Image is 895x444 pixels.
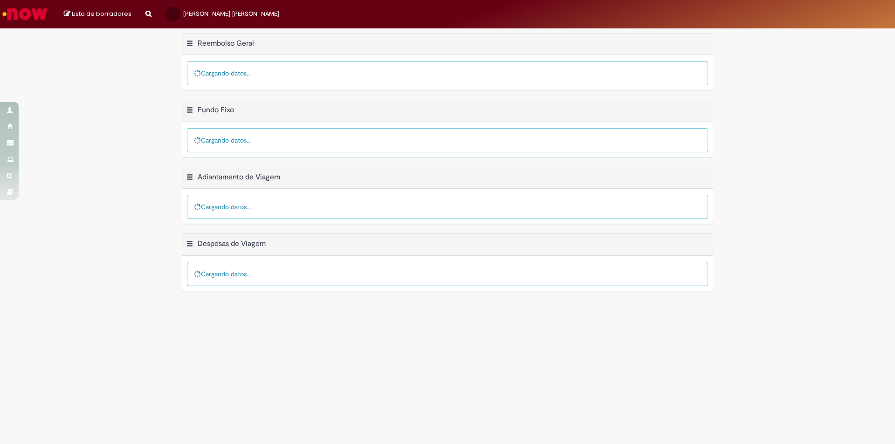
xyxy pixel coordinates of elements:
div: Cargando datos... [187,128,708,152]
div: Cargando datos... [187,195,708,219]
h2: Reembolso Geral [198,39,254,48]
h2: Fundo Fixo [198,105,234,115]
button: Reembolso Geral Menú contextual [186,39,193,51]
img: ServiceNow [1,5,49,23]
div: Cargando datos... [187,262,708,286]
button: Adiantamento de Viagem Menú contextual [186,172,193,184]
button: Fundo Fixo Menú contextual [186,105,193,117]
span: Lista de borradores [72,9,131,18]
div: Cargando datos... [187,61,708,85]
span: [PERSON_NAME] [PERSON_NAME] [183,10,279,18]
h2: Adiantamento de Viagem [198,172,280,182]
a: Lista de borradores [64,10,131,19]
button: Despesas de Viagem Menú contextual [186,239,193,251]
h2: Despesas de Viagem [198,239,266,249]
